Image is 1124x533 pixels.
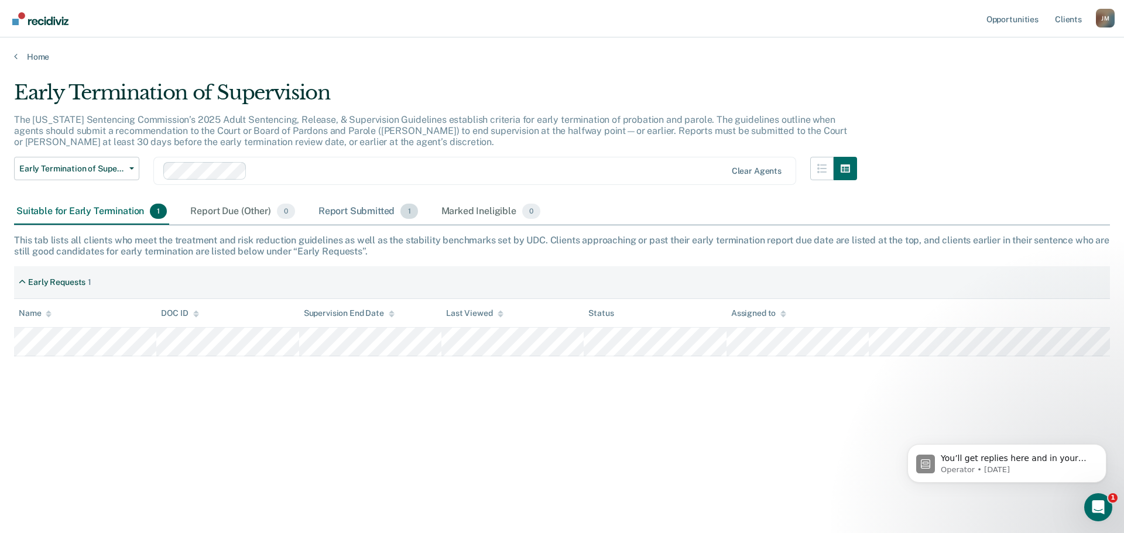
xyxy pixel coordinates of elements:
div: DOC ID [161,308,198,318]
span: 1 [1108,493,1118,503]
div: 1 [88,277,91,287]
span: Early Termination of Supervision [19,164,125,174]
div: Status [588,308,614,318]
div: This tab lists all clients who meet the treatment and risk reduction guidelines as well as the st... [14,235,1110,257]
div: Suitable for Early Termination1 [14,199,169,225]
div: Marked Ineligible0 [439,199,543,225]
iframe: Intercom notifications message [890,419,1124,501]
iframe: Intercom live chat [1084,493,1112,521]
span: 0 [522,204,540,219]
div: Last Viewed [446,308,503,318]
span: 1 [150,204,167,219]
button: Profile dropdown button [1096,9,1115,27]
div: Report Submitted1 [316,199,420,225]
div: Assigned to [731,308,786,318]
p: The [US_STATE] Sentencing Commission’s 2025 Adult Sentencing, Release, & Supervision Guidelines e... [14,114,847,147]
div: Supervision End Date [304,308,395,318]
span: 1 [400,204,417,219]
span: 0 [277,204,295,219]
div: Early Termination of Supervision [14,81,857,114]
div: Name [19,308,52,318]
div: Clear agents [732,166,782,176]
button: Early Termination of Supervision [14,157,139,180]
div: J M [1096,9,1115,27]
div: Report Due (Other)0 [188,199,297,225]
a: Home [14,51,1110,62]
img: Recidiviz [12,12,68,25]
div: Early Requests [28,277,85,287]
div: Early Requests1 [14,273,96,292]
